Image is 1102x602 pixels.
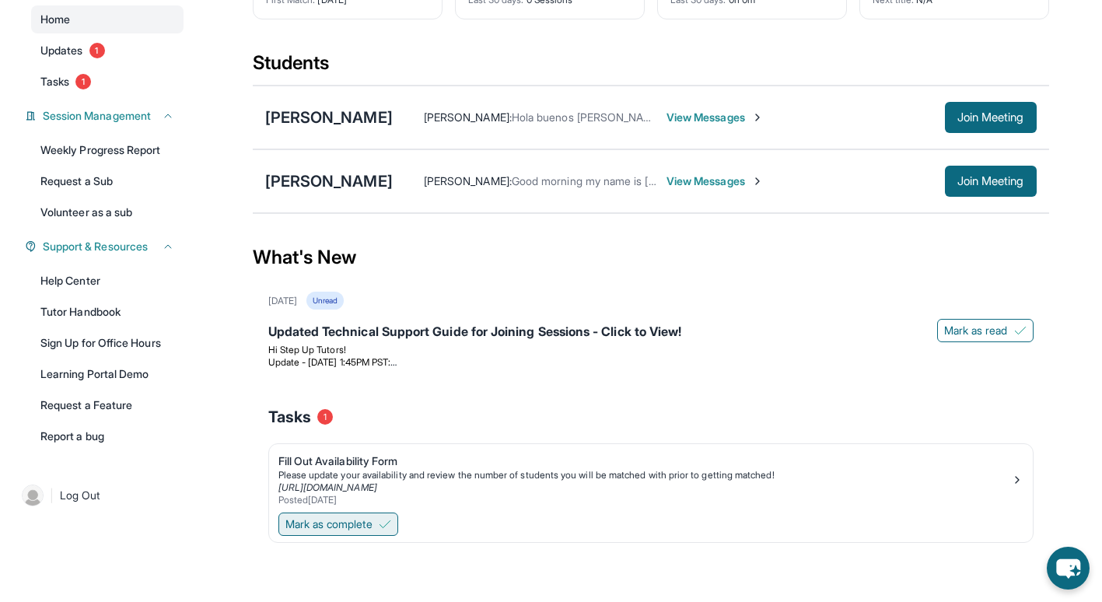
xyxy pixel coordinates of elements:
a: Learning Portal Demo [31,360,184,388]
a: |Log Out [16,478,184,513]
a: Home [31,5,184,33]
span: Hola buenos [PERSON_NAME], soy [PERSON_NAME] mamá de [PERSON_NAME]. [512,110,914,124]
span: Update - [DATE] 1:45PM PST: [268,356,397,368]
span: Mark as read [944,323,1008,338]
span: Updates [40,43,83,58]
span: Join Meeting [957,113,1024,122]
div: Updated Technical Support Guide for Joining Sessions - Click to View! [268,322,1034,344]
span: [PERSON_NAME] : [424,110,512,124]
button: Session Management [37,108,174,124]
span: Join Meeting [957,177,1024,186]
img: Chevron-Right [751,175,764,187]
img: Mark as complete [379,518,391,530]
span: [PERSON_NAME] : [424,174,512,187]
div: What's New [253,223,1049,292]
a: Tasks1 [31,68,184,96]
div: Posted [DATE] [278,494,1011,506]
span: Home [40,12,70,27]
div: [PERSON_NAME] [265,170,393,192]
span: View Messages [666,173,764,189]
img: Mark as read [1014,324,1027,337]
img: Chevron-Right [751,111,764,124]
span: Support & Resources [43,239,148,254]
a: Weekly Progress Report [31,136,184,164]
div: Fill Out Availability Form [278,453,1011,469]
span: View Messages [666,110,764,125]
button: Join Meeting [945,102,1037,133]
button: Join Meeting [945,166,1037,197]
span: Tasks [40,74,69,89]
div: Unread [306,292,344,310]
div: Please update your availability and review the number of students you will be matched with prior ... [278,469,1011,481]
span: 1 [317,409,333,425]
a: Request a Feature [31,391,184,419]
span: Tasks [268,406,311,428]
div: [PERSON_NAME] [265,107,393,128]
a: Report a bug [31,422,184,450]
button: Support & Resources [37,239,174,254]
a: Request a Sub [31,167,184,195]
span: Session Management [43,108,151,124]
a: Tutor Handbook [31,298,184,326]
a: Sign Up for Office Hours [31,329,184,357]
button: Mark as read [937,319,1034,342]
div: [DATE] [268,295,297,307]
a: Volunteer as a sub [31,198,184,226]
a: Help Center [31,267,184,295]
a: Fill Out Availability FormPlease update your availability and review the number of students you w... [269,444,1033,509]
button: chat-button [1047,547,1090,590]
a: [URL][DOMAIN_NAME] [278,481,377,493]
span: 1 [89,43,105,58]
span: Mark as complete [285,516,373,532]
span: | [50,486,54,505]
button: Mark as complete [278,513,398,536]
span: 1 [75,74,91,89]
img: user-img [22,485,44,506]
span: Hi Step Up Tutors! [268,344,346,355]
a: Updates1 [31,37,184,65]
span: Log Out [60,488,100,503]
div: Students [253,51,1049,85]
